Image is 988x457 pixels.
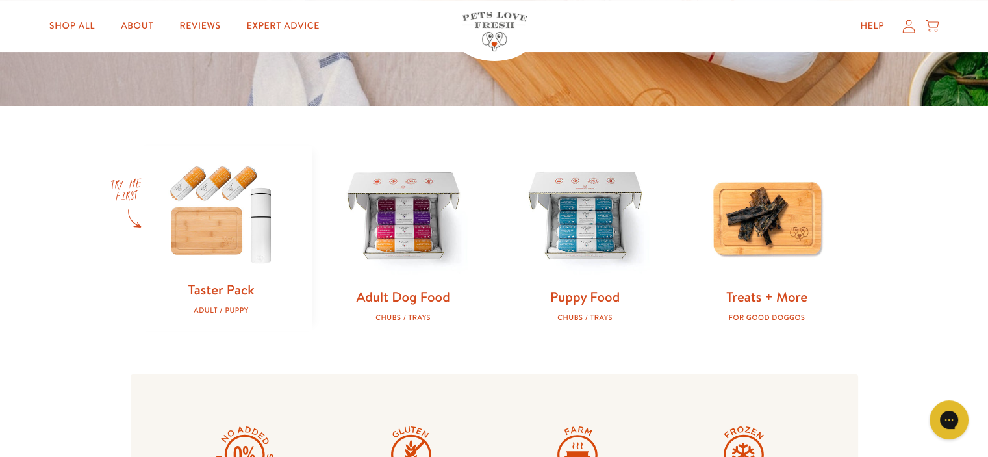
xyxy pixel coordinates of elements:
a: Puppy Food [550,287,620,306]
a: Adult Dog Food [356,287,450,306]
div: Chubs / Trays [333,313,474,322]
a: Reviews [169,13,231,39]
a: Help [850,13,894,39]
iframe: Gorgias live chat messenger [923,396,975,444]
div: Adult / Puppy [151,306,292,315]
a: Shop All [39,13,105,39]
div: Chubs / Trays [515,313,655,322]
a: Treats + More [726,287,807,306]
img: Pets Love Fresh [462,12,527,51]
a: Expert Advice [236,13,330,39]
a: About [110,13,164,39]
div: For good doggos [697,313,837,322]
a: Taster Pack [188,280,254,299]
